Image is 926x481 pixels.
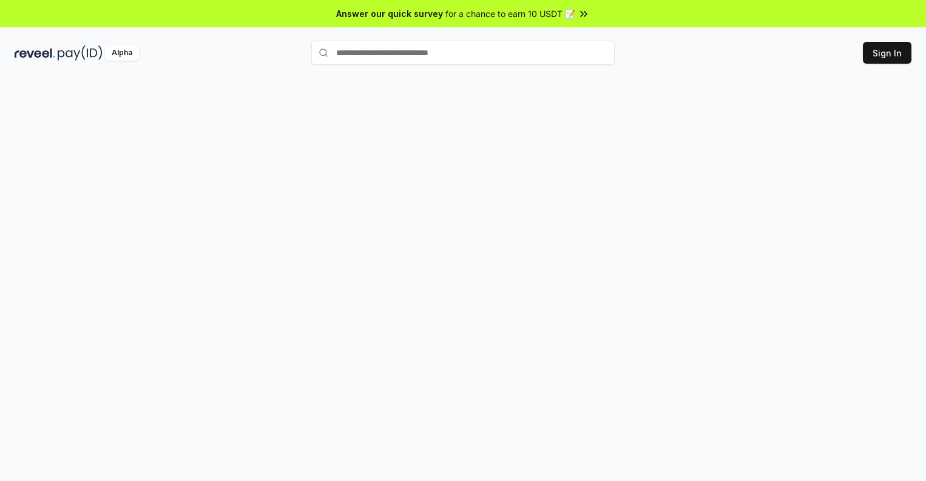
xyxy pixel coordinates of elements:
[15,45,55,61] img: reveel_dark
[105,45,139,61] div: Alpha
[863,42,911,64] button: Sign In
[445,7,575,20] span: for a chance to earn 10 USDT 📝
[58,45,103,61] img: pay_id
[336,7,443,20] span: Answer our quick survey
